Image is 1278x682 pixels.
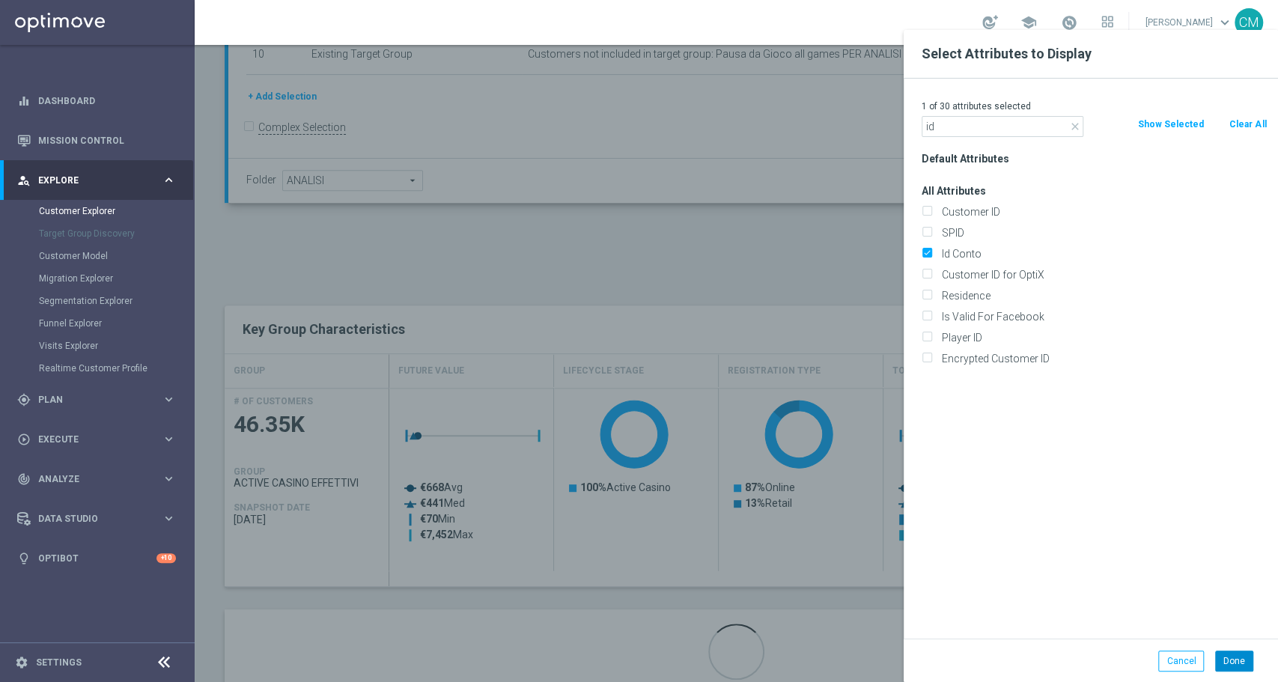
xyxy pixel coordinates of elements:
p: 1 of 30 attributes selected [922,100,1267,112]
button: play_circle_outline Execute keyboard_arrow_right [16,433,177,445]
div: Plan [17,393,162,407]
a: Optibot [38,538,156,578]
input: Search [922,116,1083,137]
span: Plan [38,395,162,404]
i: close [1069,121,1081,133]
h3: Default Attributes [922,152,1267,165]
div: Explore [17,174,162,187]
button: lightbulb Optibot +10 [16,552,177,564]
div: Optibot [17,538,176,578]
span: school [1020,14,1037,31]
a: Mission Control [38,121,176,160]
div: Analyze [17,472,162,486]
span: Execute [38,435,162,444]
i: equalizer [17,94,31,108]
i: keyboard_arrow_right [162,392,176,407]
i: keyboard_arrow_right [162,173,176,187]
div: Mission Control [17,121,176,160]
a: Migration Explorer [39,273,156,284]
button: equalizer Dashboard [16,95,177,107]
div: Customer Explorer [39,200,193,222]
button: gps_fixed Plan keyboard_arrow_right [16,394,177,406]
label: Encrypted Customer ID [937,352,1267,365]
div: +10 [156,553,176,563]
div: Segmentation Explorer [39,290,193,312]
label: Customer ID for OptiX [937,268,1267,281]
label: SPID [937,226,1267,240]
span: keyboard_arrow_down [1217,14,1233,31]
a: Realtime Customer Profile [39,362,156,374]
a: Visits Explorer [39,340,156,352]
i: settings [15,656,28,669]
div: Data Studio [17,512,162,526]
label: Residence [937,289,1267,302]
a: Customer Model [39,250,156,262]
div: Funnel Explorer [39,312,193,335]
i: keyboard_arrow_right [162,432,176,446]
a: Funnel Explorer [39,317,156,329]
button: Data Studio keyboard_arrow_right [16,513,177,525]
div: Target Group Discovery [39,222,193,245]
i: lightbulb [17,552,31,565]
label: Player ID [937,331,1267,344]
label: Is Valid For Facebook [937,310,1267,323]
div: Dashboard [17,81,176,121]
button: Mission Control [16,135,177,147]
i: person_search [17,174,31,187]
div: Realtime Customer Profile [39,357,193,380]
a: Settings [36,658,82,667]
i: play_circle_outline [17,433,31,446]
i: keyboard_arrow_right [162,472,176,486]
a: Customer Explorer [39,205,156,217]
i: keyboard_arrow_right [162,511,176,526]
div: Migration Explorer [39,267,193,290]
div: Execute [17,433,162,446]
a: [PERSON_NAME]keyboard_arrow_down [1144,11,1235,34]
div: CM [1235,8,1263,37]
button: person_search Explore keyboard_arrow_right [16,174,177,186]
label: Customer ID [937,205,1267,219]
span: Analyze [38,475,162,484]
button: Cancel [1158,651,1204,672]
i: track_changes [17,472,31,486]
button: Clear All [1228,116,1268,133]
button: Show Selected [1136,116,1205,133]
button: Done [1215,651,1253,672]
span: Explore [38,176,162,185]
button: track_changes Analyze keyboard_arrow_right [16,473,177,485]
h2: Select Attributes to Display [922,45,1260,63]
h3: All Attributes [922,184,1267,198]
div: Customer Model [39,245,193,267]
div: Visits Explorer [39,335,193,357]
label: Id Conto [937,247,1267,261]
a: Dashboard [38,81,176,121]
a: Segmentation Explorer [39,295,156,307]
i: gps_fixed [17,393,31,407]
span: Data Studio [38,514,162,523]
